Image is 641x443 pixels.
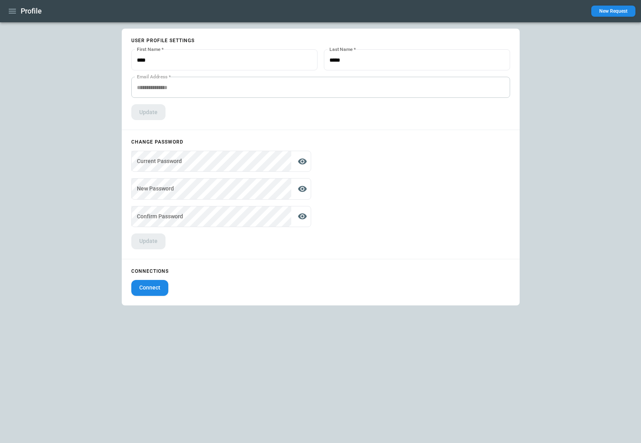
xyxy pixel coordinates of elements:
[137,73,171,80] label: Email Address
[137,46,164,52] label: First Name
[131,77,510,98] div: This is the email address linked to your Aerios account. It's used for signing in and cannot be e...
[131,280,168,296] button: Connect
[294,181,310,197] button: display the password
[131,140,311,144] p: Change password
[21,6,42,16] h1: Profile
[131,269,510,274] p: Connections
[329,46,356,52] label: Last Name
[131,38,510,43] p: User profile settings
[591,6,635,17] button: New Request
[294,208,310,224] button: display the password
[294,153,310,169] button: display the password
